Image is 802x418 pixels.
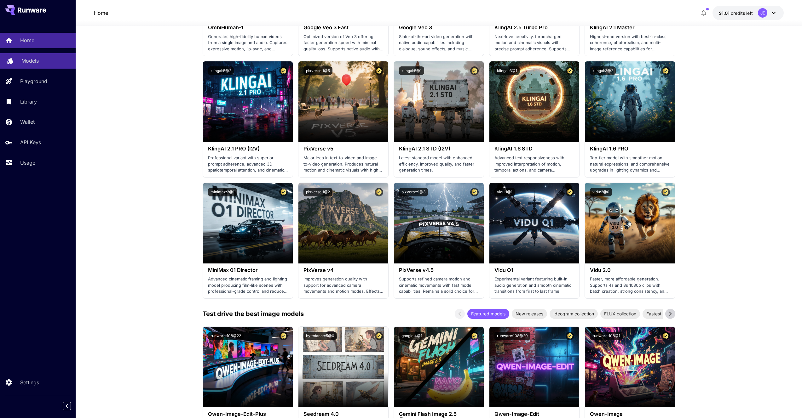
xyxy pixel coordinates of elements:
span: FLUX collection [600,310,640,317]
button: Certified Model – Vetted for best performance and includes a commercial license. [566,66,574,75]
img: alt [394,183,484,263]
img: alt [298,61,388,142]
img: alt [298,183,388,263]
img: alt [203,61,293,142]
p: Playground [20,77,47,85]
img: alt [585,183,675,263]
button: runware:108@1 [590,332,623,340]
h3: KlingAI 2.1 PRO (I2V) [208,146,288,152]
p: Home [20,37,34,44]
h3: Qwen-Image-Edit [494,411,574,417]
p: Test drive the best image models [203,309,304,319]
h3: Qwen-Image [590,411,670,417]
button: klingai:3@2 [590,66,616,75]
img: alt [489,327,579,407]
button: Certified Model – Vetted for best performance and includes a commercial license. [566,188,574,196]
p: State-of-the-art video generation with native audio capabilities including dialogue, sound effect... [399,34,479,52]
button: Certified Model – Vetted for best performance and includes a commercial license. [375,332,383,340]
button: bytedance:5@0 [303,332,337,340]
button: Certified Model – Vetted for best performance and includes a commercial license. [661,332,670,340]
button: pixverse:1@3 [399,188,428,196]
button: Certified Model – Vetted for best performance and includes a commercial license. [279,66,288,75]
img: alt [394,61,484,142]
button: Certified Model – Vetted for best performance and includes a commercial license. [279,188,288,196]
img: alt [489,183,579,263]
p: Usage [20,159,35,167]
h3: KlingAI 2.1 Master [590,25,670,31]
p: Highest-end version with best-in-class coherence, photorealism, and multi-image reference capabil... [590,34,670,52]
div: FLUX collection [600,309,640,319]
p: Generates high-fidelity human videos from a single image and audio. Captures expressive motion, l... [208,34,288,52]
p: API Keys [20,138,41,146]
button: Certified Model – Vetted for best performance and includes a commercial license. [470,188,479,196]
button: Certified Model – Vetted for best performance and includes a commercial license. [375,66,383,75]
button: Certified Model – Vetted for best performance and includes a commercial license. [661,66,670,75]
button: runware:108@20 [494,332,530,340]
button: Collapse sidebar [63,402,71,410]
div: Collapse sidebar [67,400,76,412]
button: klingai:3@1 [494,66,520,75]
p: Models [21,57,39,65]
button: vidu:2@0 [590,188,612,196]
button: klingai:5@1 [399,66,424,75]
h3: PixVerse v5 [303,146,383,152]
button: Certified Model – Vetted for best performance and includes a commercial license. [470,332,479,340]
h3: PixVerse v4.5 [399,267,479,273]
span: Fastest models [643,310,681,317]
button: klingai:5@2 [208,66,234,75]
p: Professional variant with superior prompt adherence, advanced 3D spatiotemporal attention, and ci... [208,155,288,173]
button: $1.00963JE [713,6,784,20]
p: Optimized version of Veo 3 offering faster generation speed with minimal quality loss. Supports n... [303,34,383,52]
div: Ideogram collection [550,309,598,319]
button: Certified Model – Vetted for best performance and includes a commercial license. [375,188,383,196]
h3: Google Veo 3 Fast [303,25,383,31]
h3: OmniHuman‑1 [208,25,288,31]
img: alt [394,327,484,407]
button: pixverse:1@2 [303,188,332,196]
img: alt [585,327,675,407]
button: Certified Model – Vetted for best performance and includes a commercial license. [661,188,670,196]
h3: Google Veo 3 [399,25,479,31]
p: Settings [20,379,39,386]
button: runware:108@22 [208,332,244,340]
h3: KlingAI 2.5 Turbo Pro [494,25,574,31]
button: Certified Model – Vetted for best performance and includes a commercial license. [566,332,574,340]
p: Top-tier model with smoother motion, natural expressions, and comprehensive upgrades in lighting ... [590,155,670,173]
img: alt [203,183,293,263]
img: alt [203,327,293,407]
p: Supports refined camera motion and cinematic movements with fast mode capabilities. Remains a sol... [399,276,479,295]
button: pixverse:1@5 [303,66,332,75]
img: alt [585,61,675,142]
p: Experimental variant featuring built-in audio generation and smooth cinematic transitions from fi... [494,276,574,295]
p: Latest standard model with enhanced efficiency, improved quality, and faster generation times. [399,155,479,173]
p: Advanced text responsiveness with improved interpretation of motion, temporal actions, and camera... [494,155,574,173]
button: google:4@1 [399,332,425,340]
p: Faster, more affordable generation. Supports 4s and 8s 1080p clips with batch creation, strong co... [590,276,670,295]
h3: MiniMax 01 Director [208,267,288,273]
img: alt [298,327,388,407]
span: credits left [731,10,753,16]
h3: KlingAI 2.1 STD (I2V) [399,146,479,152]
span: Featured models [467,310,509,317]
span: $1.01 [719,10,731,16]
h3: KlingAI 1.6 PRO [590,146,670,152]
button: Certified Model – Vetted for best performance and includes a commercial license. [470,66,479,75]
p: Wallet [20,118,35,126]
h3: KlingAI 1.6 STD [494,146,574,152]
h3: PixVerse v4 [303,267,383,273]
p: Advanced cinematic framing and lighting model producing film-like scenes with professional-grade ... [208,276,288,295]
a: Home [94,9,108,17]
button: Certified Model – Vetted for best performance and includes a commercial license. [279,332,288,340]
p: Library [20,98,37,105]
h3: Seedream 4.0 [303,411,383,417]
div: $1.00963 [719,10,753,16]
img: alt [489,61,579,142]
p: Improves generation quality with support for advanced camera movements and motion modes. Effects ... [303,276,383,295]
div: Fastest models [643,309,681,319]
nav: breadcrumb [94,9,108,17]
span: Ideogram collection [550,310,598,317]
div: Featured models [467,309,509,319]
button: minimax:2@1 [208,188,237,196]
h3: Vidu Q1 [494,267,574,273]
